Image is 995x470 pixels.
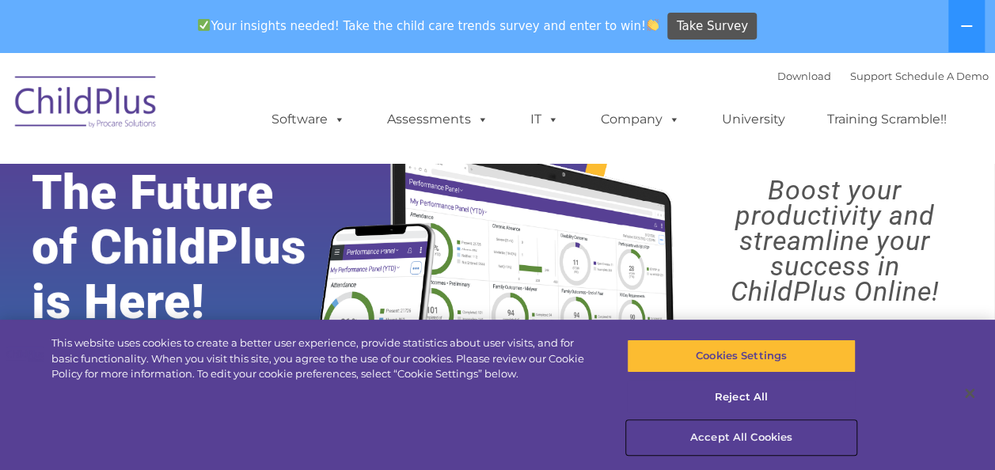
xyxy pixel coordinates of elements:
button: Cookies Settings [627,339,856,373]
a: Assessments [371,104,504,135]
span: Your insights needed! Take the child care trends survey and enter to win! [192,10,666,41]
a: Software [256,104,361,135]
button: Accept All Cookies [627,421,856,454]
a: Training Scramble!! [811,104,963,135]
img: ✅ [198,19,210,31]
a: Download [777,70,831,82]
a: Take Survey [667,13,757,40]
button: Close [952,376,987,411]
button: Reject All [627,381,856,414]
a: University [706,104,801,135]
img: ChildPlus by Procare Solutions [7,65,165,144]
img: 👏 [647,19,659,31]
div: This website uses cookies to create a better user experience, provide statistics about user visit... [51,335,597,382]
rs-layer: Boost your productivity and streamline your success in ChildPlus Online! [687,177,982,304]
a: Support [850,70,892,82]
span: Phone number [220,169,287,181]
a: Schedule A Demo [895,70,989,82]
span: Take Survey [677,13,748,40]
font: | [777,70,989,82]
a: IT [515,104,575,135]
a: Company [585,104,696,135]
span: Last name [220,104,268,116]
rs-layer: The Future of ChildPlus is Here! [32,165,349,329]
